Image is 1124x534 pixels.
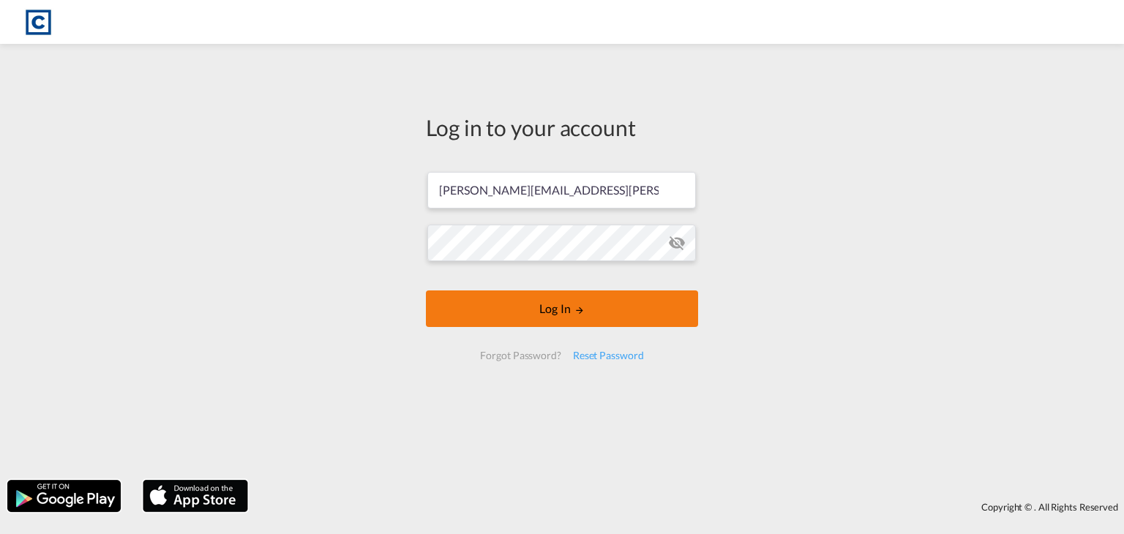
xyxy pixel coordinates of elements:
img: 1fdb9190129311efbfaf67cbb4249bed.jpeg [22,6,55,39]
input: Enter email/phone number [427,172,696,208]
div: Copyright © . All Rights Reserved [255,494,1124,519]
button: LOGIN [426,290,698,327]
md-icon: icon-eye-off [668,234,686,252]
div: Reset Password [567,342,650,369]
img: google.png [6,478,122,514]
div: Log in to your account [426,112,698,143]
img: apple.png [141,478,250,514]
div: Forgot Password? [474,342,566,369]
